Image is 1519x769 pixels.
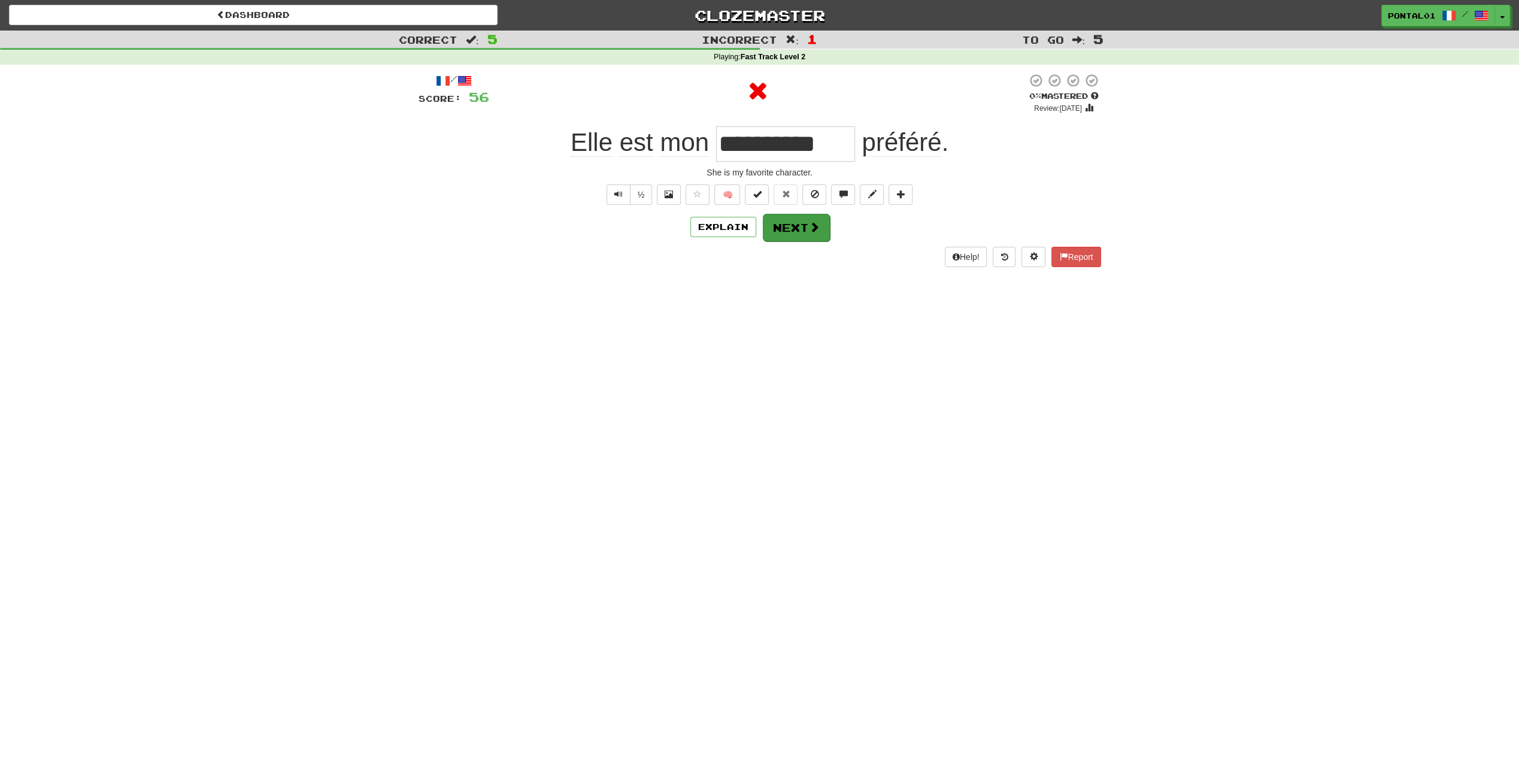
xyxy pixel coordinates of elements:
div: Mastered [1027,91,1101,102]
span: Incorrect [702,34,777,46]
button: Edit sentence (alt+d) [860,184,884,205]
button: Set this sentence to 100% Mastered (alt+m) [745,184,769,205]
button: Help! [945,247,987,267]
span: : [1072,35,1085,45]
strong: Fast Track Level 2 [741,53,806,61]
button: Reset to 0% Mastered (alt+r) [774,184,798,205]
span: . [855,128,948,157]
button: Report [1051,247,1100,267]
a: Dashboard [9,5,498,25]
span: 0 % [1029,91,1041,101]
span: 5 [1093,32,1103,46]
a: Clozemaster [516,5,1004,26]
button: Show image (alt+x) [657,184,681,205]
span: Elle [571,128,613,157]
button: Ignore sentence (alt+i) [802,184,826,205]
div: Text-to-speech controls [604,184,653,205]
span: pontal01 [1388,10,1436,21]
span: mon [660,128,709,157]
span: préféré [862,128,941,157]
button: Round history (alt+y) [993,247,1015,267]
span: Correct [399,34,457,46]
a: pontal01 / [1381,5,1495,26]
button: Next [763,214,830,241]
span: To go [1021,34,1063,46]
span: : [466,35,479,45]
span: / [1462,10,1468,18]
span: est [620,128,653,157]
span: 56 [469,89,489,104]
span: 5 [487,32,498,46]
small: Review: [DATE] [1034,104,1082,113]
span: 1 [807,32,817,46]
button: ½ [630,184,653,205]
button: Discuss sentence (alt+u) [831,184,855,205]
div: / [419,73,489,88]
div: She is my favorite character. [419,166,1101,178]
button: Add to collection (alt+a) [889,184,912,205]
span: Score: [419,93,462,104]
button: Explain [690,217,756,237]
button: 🧠 [714,184,740,205]
span: : [786,35,799,45]
button: Favorite sentence (alt+f) [686,184,710,205]
button: Play sentence audio (ctl+space) [607,184,630,205]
